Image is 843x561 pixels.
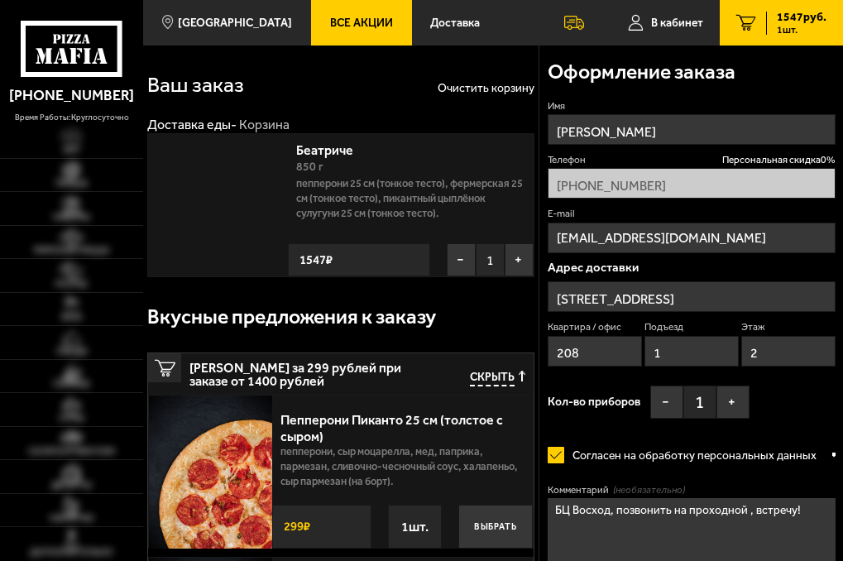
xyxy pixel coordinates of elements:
label: Комментарий [548,483,836,497]
button: − [447,243,476,276]
label: Имя [548,99,836,113]
span: 1 [683,386,716,419]
label: Подъезд [644,320,739,334]
strong: 299 ₽ [280,512,325,541]
input: Имя [548,114,836,145]
h3: Вкусные предложения к заказу [147,307,436,328]
h1: Ваш заказ [147,74,186,96]
span: [GEOGRAPHIC_DATA] [178,17,292,29]
label: Телефон [548,153,836,167]
button: + [505,243,534,276]
span: Доставка [430,17,480,29]
span: Все Акции [330,17,393,29]
button: + [716,386,750,419]
div: Пепперони Пиканто 25 см (толстое с сыром) [280,404,524,444]
span: 1547 руб. [777,12,826,23]
button: − [650,386,683,419]
label: Квартира / офис [548,320,642,334]
h3: Оформление заказа [548,62,735,83]
span: [PERSON_NAME] за 299 рублей при заказе от 1400 рублей [189,353,420,388]
div: Корзина [239,117,290,134]
span: Кол-во приборов [548,396,640,408]
label: E-mail [548,207,836,221]
div: 1 шт. [388,505,442,549]
span: (необязательно) [613,483,685,497]
p: Адрес доставки [548,261,836,274]
span: 850 г [296,160,323,174]
span: 1 [476,243,505,276]
label: Согласен на обработку персональных данных [548,439,833,472]
p: пепперони, сыр Моцарелла, мед, паприка, пармезан, сливочно-чесночный соус, халапеньо, сыр пармеза... [280,444,524,497]
span: Скрыть [470,371,515,386]
span: В кабинет [651,17,703,29]
button: Выбрать [458,505,533,549]
strong: 1547 ₽ [295,246,341,275]
a: Беатриче [296,137,370,158]
input: @ [548,223,836,253]
button: Скрыть [470,371,525,386]
span: Персональная скидка 0 % [722,153,836,167]
a: Пепперони Пиканто 25 см (толстое с сыром)пепперони, сыр Моцарелла, мед, паприка, пармезан, сливоч... [148,395,534,549]
input: +7 ( [548,168,836,199]
button: Очистить корзину [438,83,534,94]
a: Доставка еды- [147,117,237,132]
label: Этаж [741,320,836,334]
span: 1 шт. [777,25,826,35]
p: Пепперони 25 см (тонкое тесто), Фермерская 25 см (тонкое тесто), Пикантный цыплёнок сулугуни 25 с... [296,176,524,229]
